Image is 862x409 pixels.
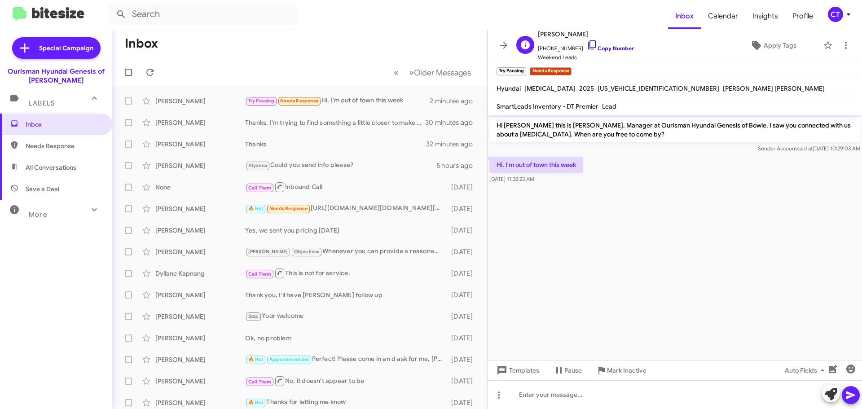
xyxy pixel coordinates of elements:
[495,362,539,378] span: Templates
[269,356,309,362] span: Appointment Set
[248,98,274,104] span: Try Pausing
[155,161,245,170] div: [PERSON_NAME]
[668,3,701,29] span: Inbox
[538,53,634,62] span: Weekend Leads
[155,140,245,149] div: [PERSON_NAME]
[155,247,245,256] div: [PERSON_NAME]
[489,157,583,173] p: Hi. I'm out of town this week
[409,67,414,78] span: »
[245,181,447,193] div: Inbound Call
[447,355,480,364] div: [DATE]
[701,3,745,29] a: Calendar
[155,204,245,213] div: [PERSON_NAME]
[245,334,447,343] div: Ok, no problem
[430,97,480,106] div: 2 minutes ago
[447,247,480,256] div: [DATE]
[248,206,264,211] span: 🔥 Hot
[388,63,404,82] button: Previous
[155,355,245,364] div: [PERSON_NAME]
[497,102,598,110] span: SmartLeads Inventory - DT Premier
[447,269,480,278] div: [DATE]
[155,290,245,299] div: [PERSON_NAME]
[248,400,264,405] span: 🔥 Hot
[109,4,297,25] input: Search
[155,312,245,321] div: [PERSON_NAME]
[155,226,245,235] div: [PERSON_NAME]
[26,163,76,172] span: All Conversations
[447,312,480,321] div: [DATE]
[598,84,719,92] span: [US_VEHICLE_IDENTIFICATION_NUMBER]
[26,185,59,194] span: Save a Deal
[155,398,245,407] div: [PERSON_NAME]
[248,249,288,255] span: [PERSON_NAME]
[426,118,480,127] div: 30 minutes ago
[245,397,447,408] div: Thanks for letting me know
[489,117,860,142] p: Hi [PERSON_NAME] this is [PERSON_NAME], Manager at Ourisman Hyundai Genesis of Bowie. I saw you c...
[602,102,616,110] span: Lead
[436,161,480,170] div: 5 hours ago
[12,37,101,59] a: Special Campaign
[489,176,534,182] span: [DATE] 11:32:23 AM
[248,271,272,277] span: Call Them
[564,362,582,378] span: Pause
[447,290,480,299] div: [DATE]
[248,185,272,191] span: Call Them
[248,313,259,319] span: Stop
[414,68,471,78] span: Older Messages
[389,63,476,82] nav: Page navigation example
[269,206,308,211] span: Needs Response
[723,84,825,92] span: [PERSON_NAME] [PERSON_NAME]
[125,36,158,51] h1: Inbox
[828,7,843,22] div: CT
[530,67,571,75] small: Needs Response
[26,141,102,150] span: Needs Response
[394,67,399,78] span: «
[245,354,447,365] div: Perfect! Please come in an d ask for me, [PERSON_NAME]
[447,334,480,343] div: [DATE]
[248,356,264,362] span: 🔥 Hot
[245,226,447,235] div: Yes, we sent you pricing [DATE]
[29,211,47,219] span: More
[745,3,785,29] a: Insights
[245,160,436,171] div: Could you send info please?
[785,362,828,378] span: Auto Fields
[758,145,860,152] span: Sender Account [DATE] 10:29:03 AM
[587,45,634,52] a: Copy Number
[294,249,320,255] span: Objections
[447,398,480,407] div: [DATE]
[546,362,589,378] button: Pause
[245,140,426,149] div: Thanks
[155,183,245,192] div: None
[155,97,245,106] div: [PERSON_NAME]
[155,377,245,386] div: [PERSON_NAME]
[245,246,447,257] div: Whenever you can provide a reasonable quote for the 2024 g70 3.3t
[524,84,576,92] span: [MEDICAL_DATA]
[245,311,447,321] div: Your welcome
[589,362,654,378] button: Mark Inactive
[447,226,480,235] div: [DATE]
[155,118,245,127] div: [PERSON_NAME]
[39,44,93,53] span: Special Campaign
[447,377,480,386] div: [DATE]
[245,268,447,279] div: This is not for service.
[607,362,646,378] span: Mark Inactive
[538,40,634,53] span: [PHONE_NUMBER]
[245,290,447,299] div: Thank you, I'll have [PERSON_NAME] follow up
[26,120,102,129] span: Inbox
[245,118,426,127] div: Thanks. I'm trying to find something a little closer to make it easier to see a car and get it ho...
[245,375,447,387] div: No, it doesn't appear to be
[447,204,480,213] div: [DATE]
[248,379,272,385] span: Call Them
[404,63,476,82] button: Next
[245,96,430,106] div: Hi. I'm out of town this week
[488,362,546,378] button: Templates
[538,29,634,40] span: [PERSON_NAME]
[497,84,521,92] span: Hyundai
[785,3,820,29] a: Profile
[245,203,447,214] div: [URL][DOMAIN_NAME][DOMAIN_NAME][DOMAIN_NAME]
[579,84,594,92] span: 2025
[29,99,55,107] span: Labels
